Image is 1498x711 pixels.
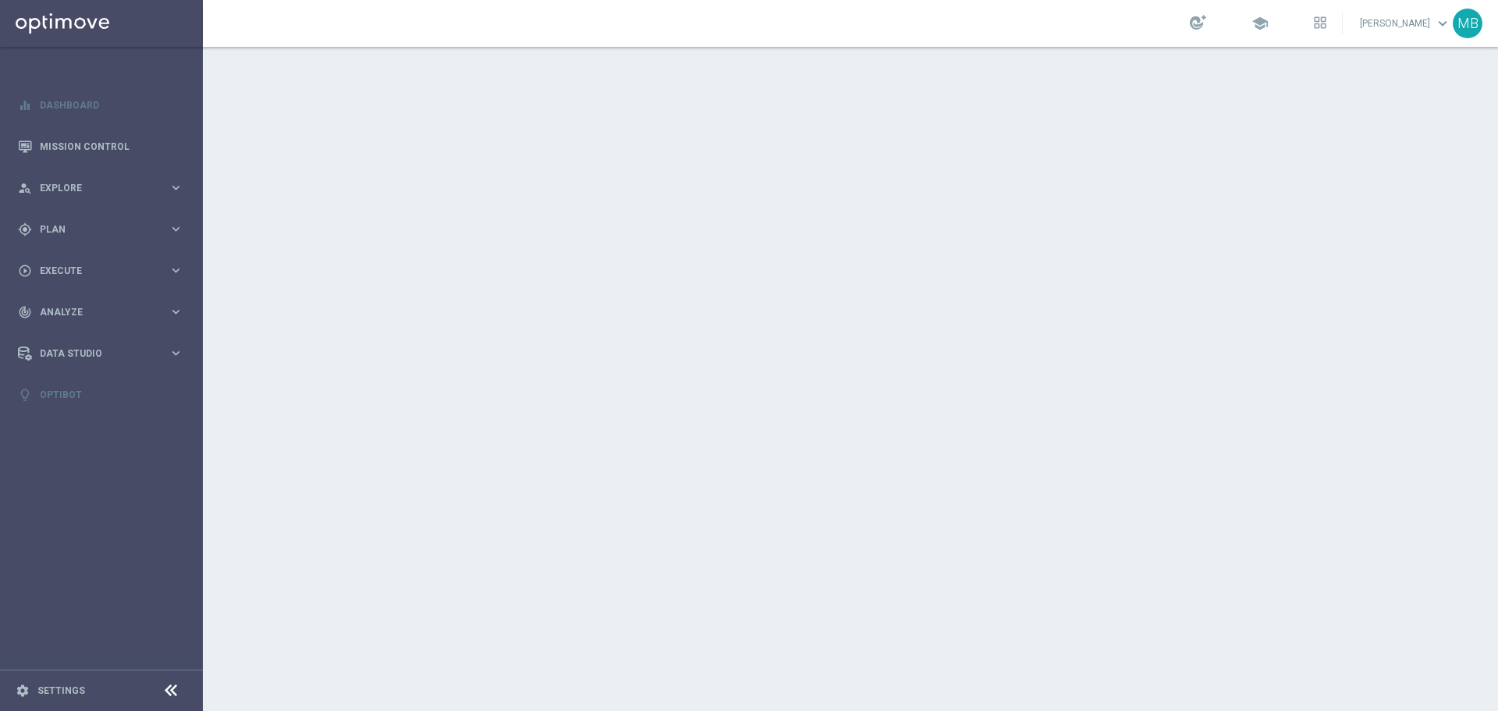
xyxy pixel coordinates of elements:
span: Data Studio [40,349,169,358]
i: track_changes [18,305,32,319]
span: keyboard_arrow_down [1434,15,1451,32]
div: Analyze [18,305,169,319]
span: school [1251,15,1269,32]
i: keyboard_arrow_right [169,222,183,236]
a: Optibot [40,374,183,415]
div: Mission Control [18,126,183,167]
span: Execute [40,266,169,276]
button: equalizer Dashboard [17,99,184,112]
i: settings [16,684,30,698]
a: Dashboard [40,84,183,126]
i: gps_fixed [18,222,32,236]
div: Explore [18,181,169,195]
div: MB [1453,9,1482,38]
button: Data Studio keyboard_arrow_right [17,347,184,360]
button: lightbulb Optibot [17,389,184,401]
i: play_circle_outline [18,264,32,278]
div: Data Studio [18,347,169,361]
i: keyboard_arrow_right [169,263,183,278]
a: [PERSON_NAME]keyboard_arrow_down [1358,12,1453,35]
span: Plan [40,225,169,234]
i: person_search [18,181,32,195]
span: Analyze [40,308,169,317]
button: Mission Control [17,140,184,153]
i: keyboard_arrow_right [169,346,183,361]
i: keyboard_arrow_right [169,180,183,195]
button: track_changes Analyze keyboard_arrow_right [17,306,184,318]
div: Execute [18,264,169,278]
button: gps_fixed Plan keyboard_arrow_right [17,223,184,236]
i: lightbulb [18,388,32,402]
button: play_circle_outline Execute keyboard_arrow_right [17,265,184,277]
i: equalizer [18,98,32,112]
i: keyboard_arrow_right [169,304,183,319]
div: Dashboard [18,84,183,126]
div: Plan [18,222,169,236]
a: Settings [37,686,85,695]
div: Optibot [18,374,183,415]
a: Mission Control [40,126,183,167]
button: person_search Explore keyboard_arrow_right [17,182,184,194]
span: Explore [40,183,169,193]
